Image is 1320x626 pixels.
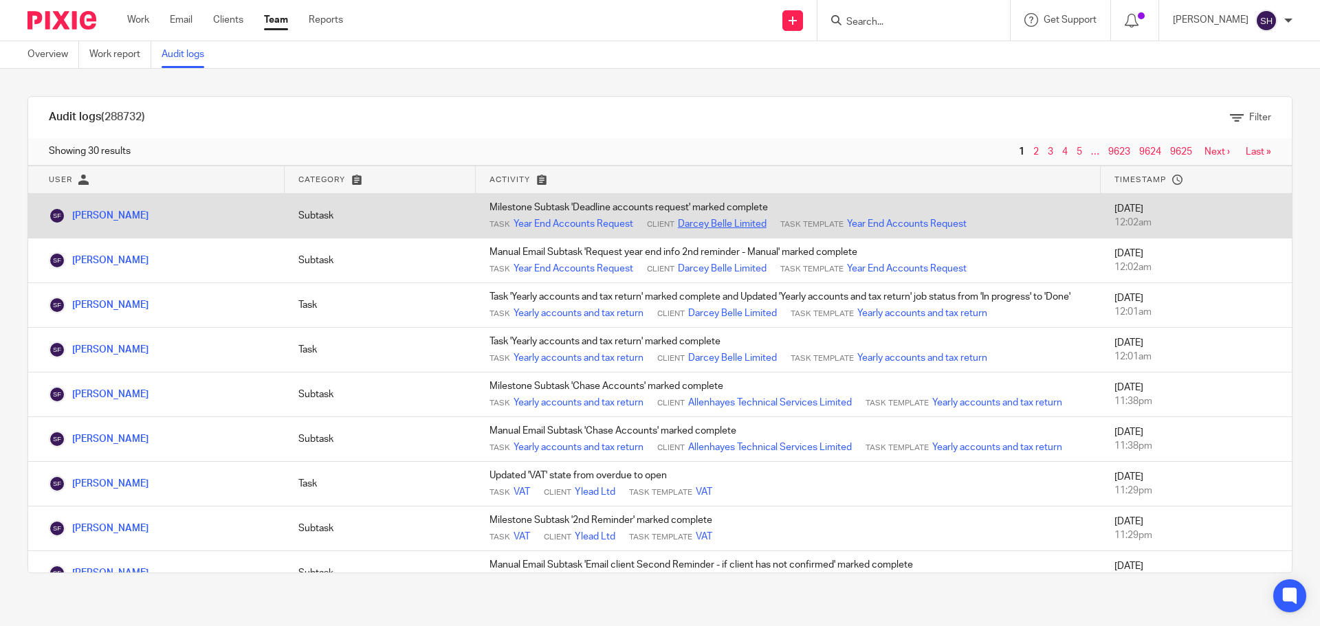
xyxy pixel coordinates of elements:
span: Task Template [866,443,929,454]
td: Manual Email Subtask 'Request year end info 2nd reminder - Manual' marked complete [476,238,1101,283]
a: 9624 [1139,147,1161,157]
span: Client [647,264,674,275]
span: Get Support [1044,15,1097,25]
a: 2 [1033,147,1039,157]
td: [DATE] [1101,194,1292,238]
span: Timestamp [1114,176,1166,183]
td: Milestone Subtask '2nd Reminder' marked complete [476,506,1101,551]
a: VAT [514,530,530,544]
a: Ylead Ltd [575,530,615,544]
span: Client [657,398,685,409]
a: Clients [213,13,243,27]
p: [PERSON_NAME] [1173,13,1248,27]
td: [DATE] [1101,238,1292,283]
a: Darcey Belle Limited [678,262,767,276]
span: Client [657,353,685,364]
a: Yearly accounts and tax return [514,396,643,410]
span: Task [489,487,510,498]
div: 12:02am [1114,260,1278,274]
td: Subtask [285,372,476,417]
img: Sarah Fox [49,297,65,313]
td: [DATE] [1101,417,1292,462]
a: Team [264,13,288,27]
img: Sarah Fox [49,386,65,403]
img: Pixie [27,11,96,30]
td: Subtask [285,194,476,238]
a: VAT [514,485,530,499]
div: 12:02am [1114,216,1278,230]
td: Task 'Yearly accounts and tax return' marked complete and Updated 'Yearly accounts and tax return... [476,283,1101,328]
a: Year End Accounts Request [847,262,967,276]
td: Task [285,283,476,328]
a: 9623 [1108,147,1130,157]
span: Task [489,219,510,230]
div: 12:01am [1114,305,1278,319]
a: Yearly accounts and tax return [932,440,1062,454]
span: Client [544,487,571,498]
span: Client [657,309,685,320]
a: Yearly accounts and tax return [514,351,643,365]
a: 5 [1077,147,1082,157]
span: Task Template [791,309,854,320]
span: Task Template [866,398,929,409]
a: Darcey Belle Limited [678,217,767,231]
a: Work [127,13,149,27]
td: [DATE] [1101,551,1292,596]
a: 9625 [1170,147,1192,157]
span: Client [647,219,674,230]
span: Task [489,443,510,454]
div: 11:29pm [1114,484,1278,498]
div: 12:01am [1114,350,1278,364]
a: Next › [1204,147,1230,157]
a: [PERSON_NAME] [49,300,148,310]
td: [DATE] [1101,328,1292,372]
a: Yearly accounts and tax return [857,351,987,365]
span: Task [489,532,510,543]
a: Yearly accounts and tax return [932,396,1062,410]
span: Filter [1249,113,1271,122]
a: VAT [696,530,712,544]
span: Category [298,176,345,183]
td: Task 'Yearly accounts and tax return' marked complete [476,328,1101,372]
td: Task [285,328,476,372]
img: Sarah Fox [49,252,65,269]
span: Task Template [629,532,692,543]
a: Email [170,13,192,27]
a: [PERSON_NAME] [49,390,148,399]
a: Yearly accounts and tax return [514,440,643,454]
td: Milestone Subtask 'Chase Accounts' marked complete [476,372,1101,417]
span: Task [489,353,510,364]
div: 11:29pm [1114,528,1278,542]
td: Task [285,462,476,506]
td: [DATE] [1101,372,1292,417]
a: Year End Accounts Request [514,262,633,276]
div: 11:38pm [1114,394,1278,408]
img: Sarah Fox [49,565,65,581]
a: [PERSON_NAME] [49,524,148,533]
td: [DATE] [1101,462,1292,506]
span: Task Template [780,219,844,230]
a: 3 [1048,147,1053,157]
img: Sarah Fox [49,342,65,358]
img: Sarah Fox [49,431,65,447]
a: Work report [89,41,151,68]
img: Sarah Fox [49,208,65,224]
img: svg%3E [1255,10,1277,32]
span: Activity [489,176,530,183]
span: User [49,176,72,183]
span: Task Template [629,487,692,498]
a: Yearly accounts and tax return [514,306,643,320]
a: Audit logs [162,41,214,68]
td: Milestone Subtask 'Deadline accounts request' marked complete [476,194,1101,238]
span: Client [544,532,571,543]
img: Sarah Fox [49,476,65,492]
a: Ylead Ltd [575,485,615,499]
td: Updated 'VAT' state from overdue to open [476,462,1101,506]
td: [DATE] [1101,506,1292,551]
a: Darcey Belle Limited [688,306,777,320]
span: Task Template [791,353,854,364]
div: 11:38pm [1114,439,1278,453]
a: VAT [696,485,712,499]
a: Darcey Belle Limited [688,351,777,365]
a: Year End Accounts Request [514,217,633,231]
